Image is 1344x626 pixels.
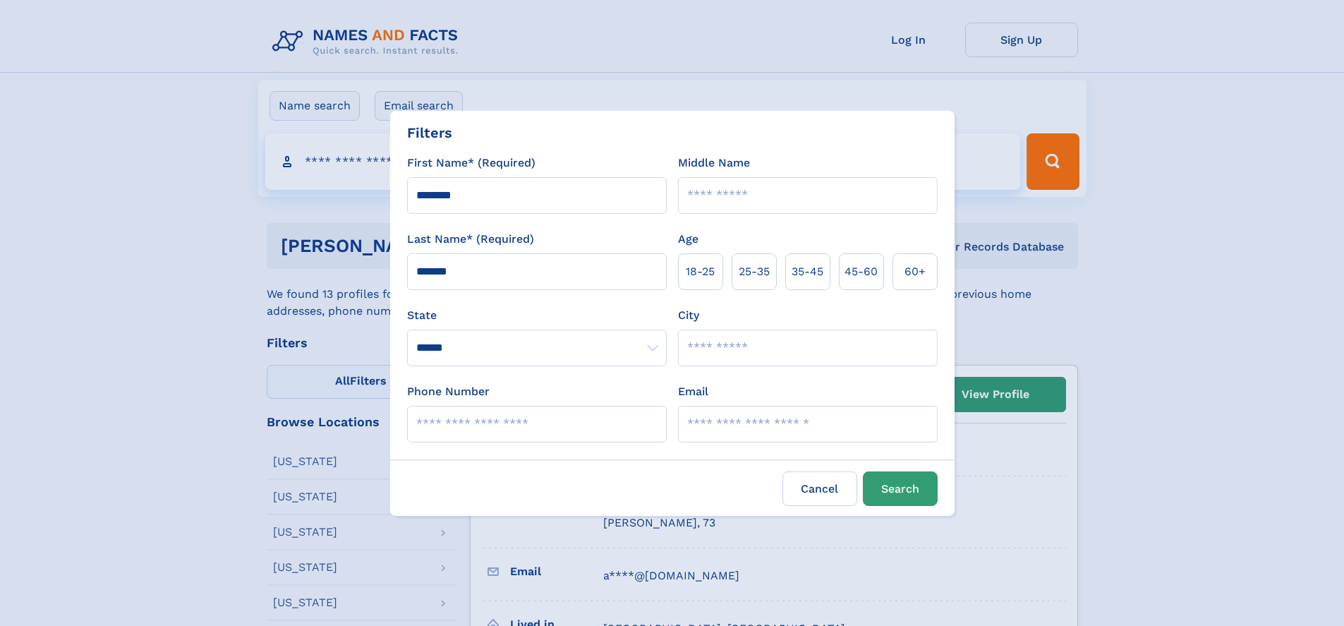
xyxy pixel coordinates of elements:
span: 18‑25 [686,263,715,280]
label: Email [678,383,708,400]
div: Filters [407,122,452,143]
span: 25‑35 [739,263,770,280]
label: State [407,307,667,324]
span: 45‑60 [844,263,878,280]
label: Age [678,231,698,248]
label: Phone Number [407,383,490,400]
label: Middle Name [678,155,750,171]
span: 35‑45 [792,263,823,280]
label: First Name* (Required) [407,155,535,171]
label: Cancel [782,471,857,506]
button: Search [863,471,938,506]
span: 60+ [904,263,926,280]
label: City [678,307,699,324]
label: Last Name* (Required) [407,231,534,248]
